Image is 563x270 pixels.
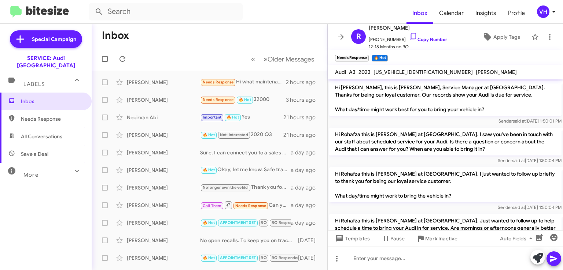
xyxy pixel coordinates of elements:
[372,55,387,61] small: 🔥 Hot
[200,200,291,210] div: Can you give me schedule?
[498,118,562,124] span: Sender [DATE] 1:50:01 PM
[283,131,321,139] div: 21 hours ago
[127,254,200,262] div: [PERSON_NAME]
[203,80,234,85] span: Needs Response
[203,97,234,102] span: Needs Response
[369,43,447,50] span: 12-18 Months no RO
[200,113,283,121] div: Yes
[127,149,200,156] div: [PERSON_NAME]
[356,31,361,42] span: R
[349,69,356,75] span: A3
[127,202,200,209] div: [PERSON_NAME]
[89,3,243,20] input: Search
[203,185,249,190] span: No longer own the vehicl
[220,255,256,260] span: APPOINTMENT SET
[374,69,473,75] span: [US_VEHICLE_IDENTIFICATION_NUMBER]
[200,237,298,244] div: No open recalls. To keep you on track with regular maintenance service on your vehicle, we recomm...
[200,95,286,104] div: 32000
[23,172,38,178] span: More
[286,96,321,104] div: 3 hours ago
[235,203,266,208] span: Needs Response
[494,232,541,245] button: Auto Fields
[329,214,562,242] p: Hi Rohafza this is [PERSON_NAME] at [GEOGRAPHIC_DATA]. Just wanted to follow up to help schedule ...
[127,219,200,226] div: [PERSON_NAME]
[200,183,291,192] div: Thank you for getting back to me. I will update my records.
[203,115,222,120] span: Important
[102,30,129,41] h1: Inbox
[537,5,549,18] div: VH
[203,168,215,172] span: 🔥 Hot
[283,114,321,121] div: 21 hours ago
[334,232,370,245] span: Templates
[127,79,200,86] div: [PERSON_NAME]
[291,166,321,174] div: a day ago
[335,55,369,61] small: Needs Response
[200,166,291,174] div: Okay, let me know. Safe travels!
[411,232,463,245] button: Mark Inactive
[409,37,447,42] a: Copy Number
[498,205,562,210] span: Sender [DATE] 1:50:04 PM
[291,184,321,191] div: a day ago
[127,237,200,244] div: [PERSON_NAME]
[203,255,215,260] span: 🔥 Hot
[329,81,562,116] p: Hi [PERSON_NAME], this is [PERSON_NAME], Service Manager at [GEOGRAPHIC_DATA]. Thanks for being o...
[286,79,321,86] div: 2 hours ago
[200,131,283,139] div: 2020 Q3
[272,220,300,225] span: RO Responded
[474,30,528,44] button: Apply Tags
[203,220,215,225] span: 🔥 Hot
[21,133,62,140] span: All Conversations
[23,81,45,87] span: Labels
[531,5,555,18] button: VH
[425,232,457,245] span: Mark Inactive
[21,98,83,105] span: Inbox
[247,52,319,67] nav: Page navigation example
[127,184,200,191] div: [PERSON_NAME]
[476,69,517,75] span: [PERSON_NAME]
[200,78,286,86] div: Hi what maintenance is required at this time?
[127,96,200,104] div: [PERSON_NAME]
[268,55,314,63] span: Older Messages
[247,52,260,67] button: Previous
[328,232,376,245] button: Templates
[259,52,319,67] button: Next
[498,158,562,163] span: Sender [DATE] 1:50:04 PM
[200,149,291,156] div: Sure, I can connect you to a sales person if you'd like?
[298,237,321,244] div: [DATE]
[291,219,321,226] div: a day ago
[513,118,526,124] span: said at
[512,158,525,163] span: said at
[220,220,256,225] span: APPOINTMENT SET
[291,202,321,209] div: a day ago
[358,69,371,75] span: 2023
[10,30,82,48] a: Special Campaign
[500,232,535,245] span: Auto Fields
[200,218,291,227] div: Inbound Call
[239,97,251,102] span: 🔥 Hot
[220,132,248,137] span: Not-Interested
[329,167,562,202] p: Hi Rohafza this is [PERSON_NAME] at [GEOGRAPHIC_DATA]. I just wanted to follow up briefly to than...
[369,23,447,32] span: [PERSON_NAME]
[369,32,447,43] span: [PHONE_NUMBER]
[227,115,239,120] span: 🔥 Hot
[502,3,531,24] span: Profile
[470,3,502,24] a: Insights
[251,55,255,64] span: «
[406,3,433,24] a: Inbox
[127,131,200,139] div: [PERSON_NAME]
[376,232,411,245] button: Pause
[200,254,298,262] div: Thank you
[512,205,525,210] span: said at
[32,35,76,43] span: Special Campaign
[291,149,321,156] div: a day ago
[203,132,215,137] span: 🔥 Hot
[261,255,266,260] span: RO
[261,220,266,225] span: RO
[433,3,470,24] a: Calendar
[272,255,300,260] span: RO Responded
[264,55,268,64] span: »
[21,150,48,158] span: Save a Deal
